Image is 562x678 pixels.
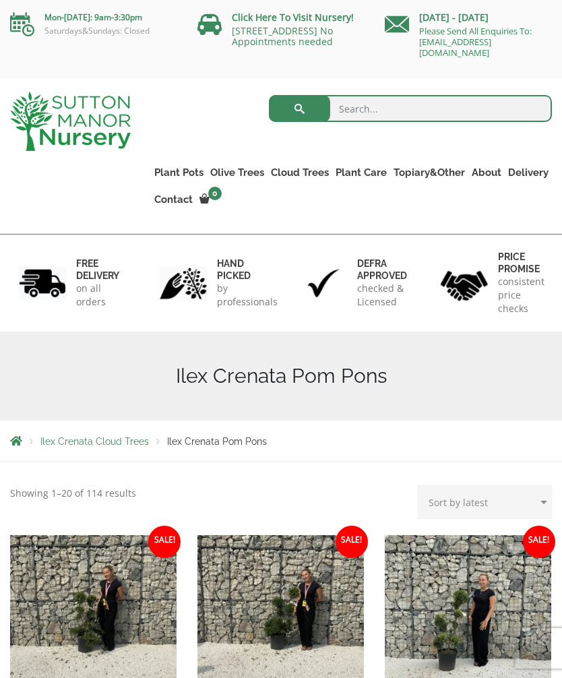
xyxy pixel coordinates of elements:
nav: Breadcrumbs [10,435,552,446]
p: [DATE] - [DATE] [385,9,552,26]
img: 3.jpg [300,266,347,301]
a: Olive Trees [207,163,268,182]
h6: hand picked [217,257,278,282]
img: 4.jpg [441,262,488,303]
h6: Price promise [498,251,544,275]
p: by professionals [217,282,278,309]
a: Plant Care [332,163,390,182]
a: 0 [196,190,226,209]
span: 0 [208,187,222,200]
p: Showing 1–20 of 114 results [10,485,136,501]
img: 1.jpg [19,266,66,301]
p: consistent price checks [498,275,544,315]
span: Sale! [336,526,368,558]
a: Click Here To Visit Nursery! [232,11,354,24]
a: About [468,163,505,182]
a: [STREET_ADDRESS] No Appointments needed [232,24,333,48]
h6: Defra approved [357,257,407,282]
p: Mon-[DATE]: 9am-3:30pm [10,9,177,26]
img: 2.jpg [160,266,207,301]
p: Saturdays&Sundays: Closed [10,26,177,36]
a: Delivery [505,163,552,182]
span: Ilex Crenata Pom Pons [167,436,267,447]
p: checked & Licensed [357,282,407,309]
a: Contact [151,190,196,209]
a: Plant Pots [151,163,207,182]
h6: FREE DELIVERY [76,257,122,282]
a: Topiary&Other [390,163,468,182]
span: Sale! [148,526,181,558]
h1: Ilex Crenata Pom Pons [10,364,552,388]
a: Ilex Crenata Cloud Trees [40,436,149,447]
input: Search... [269,95,553,122]
span: Sale! [523,526,555,558]
a: Cloud Trees [268,163,332,182]
a: Please Send All Enquiries To: [EMAIL_ADDRESS][DOMAIN_NAME] [419,25,532,59]
select: Shop order [418,485,552,519]
p: on all orders [76,282,122,309]
img: logo [10,92,131,151]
